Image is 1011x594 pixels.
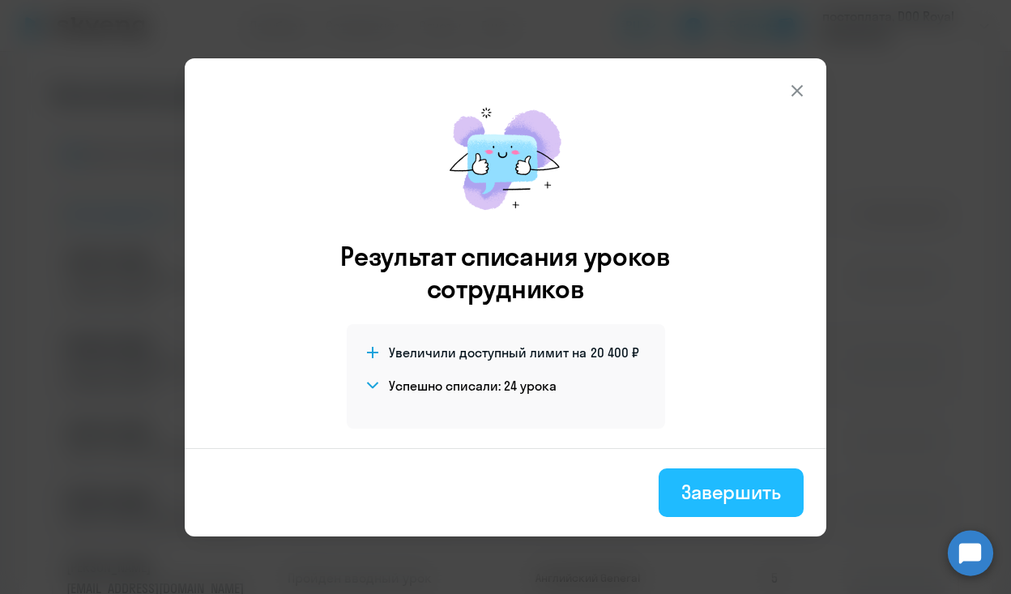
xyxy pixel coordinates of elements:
img: mirage-message.png [433,91,578,227]
span: 20 400 ₽ [591,344,639,361]
h3: Результат списания уроков сотрудников [318,240,693,305]
h4: Успешно списали: 24 урока [389,377,557,395]
button: Завершить [659,468,804,517]
div: Завершить [681,479,781,505]
span: Увеличили доступный лимит на [389,344,587,361]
